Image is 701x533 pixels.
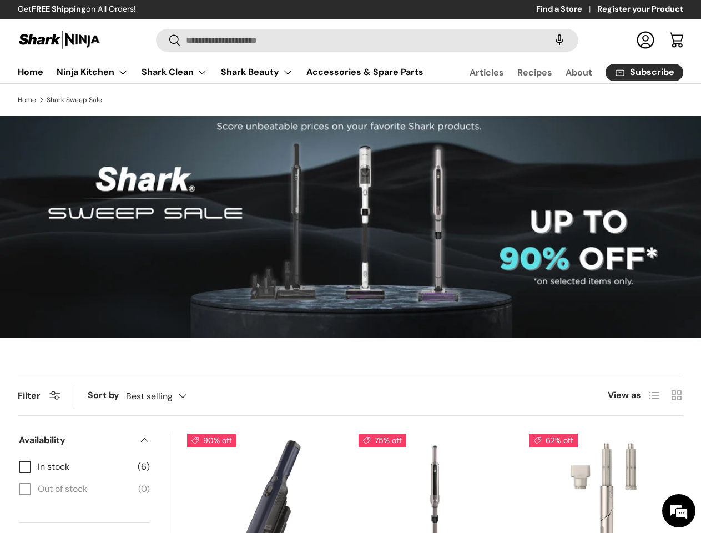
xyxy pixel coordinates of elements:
span: Out of stock [38,482,132,496]
a: Register your Product [597,3,683,16]
nav: Secondary [443,61,683,83]
a: Shark Beauty [221,61,293,83]
button: Filter [18,390,60,401]
span: In stock [38,460,131,474]
a: Shark Clean [142,61,208,83]
span: Subscribe [630,68,674,77]
button: Best selling [126,386,209,406]
span: (6) [138,460,150,474]
span: (0) [138,482,150,496]
img: Shark Ninja Philippines [18,29,101,51]
label: Sort by [88,389,126,402]
strong: FREE Shipping [32,4,86,14]
a: Accessories & Spare Parts [306,61,423,83]
span: View as [608,389,641,402]
a: Subscribe [606,64,683,81]
span: 62% off [529,434,578,447]
a: Recipes [517,62,552,83]
a: Ninja Kitchen [57,61,128,83]
nav: Breadcrumbs [18,95,683,105]
a: Shark Sweep Sale [47,97,102,103]
summary: Availability [19,420,150,460]
p: Get on All Orders! [18,3,136,16]
span: Filter [18,390,41,401]
a: Find a Store [536,3,597,16]
a: Home [18,97,36,103]
a: Home [18,61,43,83]
a: Articles [470,62,504,83]
speech-search-button: Search by voice [542,28,577,52]
a: About [566,62,592,83]
span: 75% off [359,434,406,447]
span: 90% off [187,434,236,447]
summary: Shark Beauty [214,61,300,83]
summary: Shark Clean [135,61,214,83]
nav: Primary [18,61,423,83]
span: Availability [19,434,132,447]
span: Best selling [126,391,173,401]
summary: Ninja Kitchen [50,61,135,83]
